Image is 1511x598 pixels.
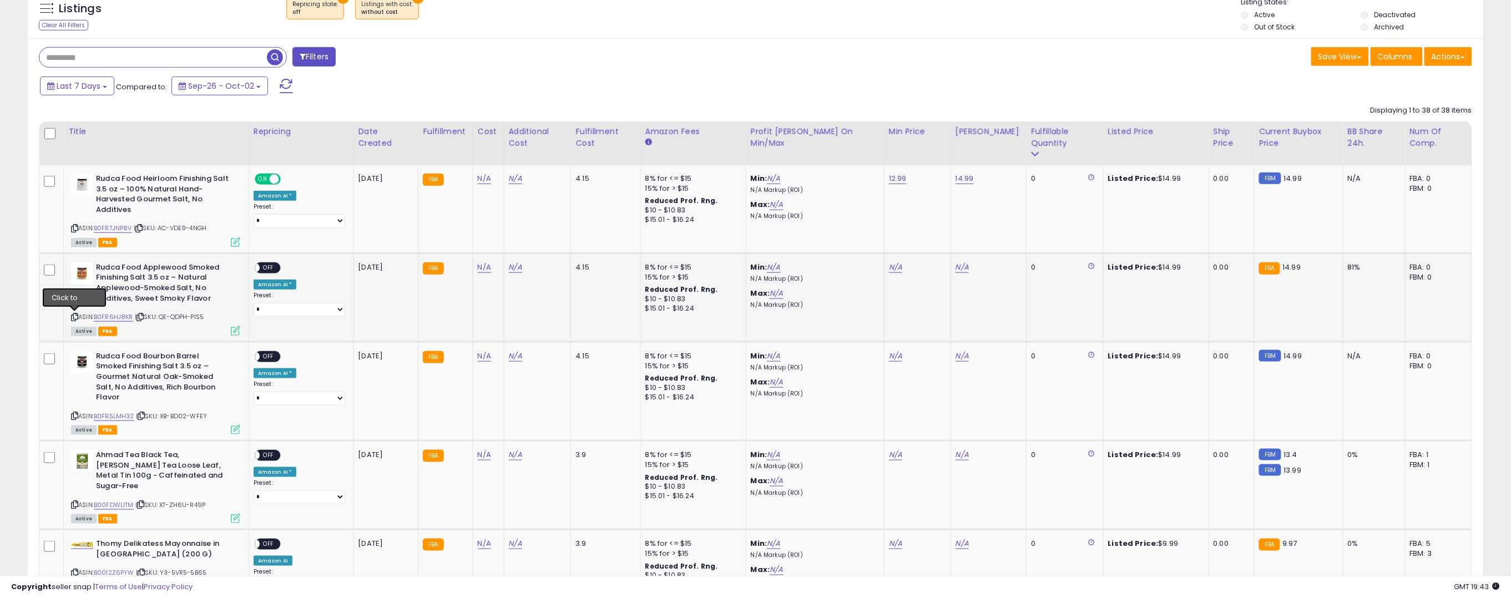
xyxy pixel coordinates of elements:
div: 0.00 [1214,262,1246,272]
span: FBA [98,425,117,435]
b: Listed Price: [1108,449,1159,460]
div: N/A [1348,174,1397,184]
a: N/A [478,173,491,184]
div: [DATE] [358,450,403,460]
div: 0% [1348,450,1397,460]
div: Min Price [889,126,946,138]
small: Amazon Fees. [645,138,652,148]
div: Listed Price [1108,126,1204,138]
span: 2025-10-10 19:43 GMT [1454,581,1500,592]
a: N/A [770,475,783,486]
a: N/A [509,538,522,549]
span: ON [256,175,270,184]
div: $14.99 [1108,174,1200,184]
div: [PERSON_NAME] [956,126,1022,138]
div: FBA: 0 [1410,351,1463,361]
b: Min: [751,449,767,460]
p: N/A Markup (ROI) [751,551,876,559]
div: $9.99 [1108,539,1200,549]
b: Rudca Food Bourbon Barrel Smoked Finishing Salt 3.5 oz – Gourmet Natural Oak-Smoked Salt, No Addi... [96,351,231,406]
b: Thomy Delikatess Mayonnaise in [GEOGRAPHIC_DATA] (200 G) [96,539,231,562]
label: Out of Stock [1254,22,1295,32]
span: All listings currently available for purchase on Amazon [71,425,97,435]
div: FBM: 0 [1410,184,1463,194]
a: Privacy Policy [144,581,193,592]
div: Date Created [358,126,414,149]
a: N/A [767,538,780,549]
a: N/A [767,262,780,273]
div: $10 - $10.83 [645,383,737,393]
span: FBA [98,238,117,247]
div: $14.99 [1108,262,1200,272]
button: Sep-26 - Oct-02 [171,77,268,95]
div: 8% for <= $15 [645,174,737,184]
b: Max: [751,377,770,387]
b: Max: [751,288,770,298]
img: 31xVRirM-2L._SL40_.jpg [71,351,93,373]
span: All listings currently available for purchase on Amazon [71,238,97,247]
div: $10 - $10.83 [645,482,737,491]
div: ASIN: [71,450,240,522]
p: N/A Markup (ROI) [751,364,876,372]
div: Preset: [254,479,345,504]
span: 14.99 [1283,262,1301,272]
a: N/A [767,449,780,460]
div: 0.00 [1214,539,1246,549]
div: 8% for <= $15 [645,450,737,460]
small: FBA [423,351,443,363]
b: Max: [751,475,770,486]
img: 31GiV+T8B-L._SL40_.jpg [71,174,93,196]
a: N/A [889,351,902,362]
span: FBA [98,327,117,336]
a: N/A [478,351,491,362]
span: All listings currently available for purchase on Amazon [71,514,97,524]
span: FBA [98,514,117,524]
div: BB Share 24h. [1348,126,1401,149]
div: 0 [1031,351,1095,361]
b: Reduced Prof. Rng. [645,373,718,383]
span: OFF [260,451,277,460]
div: Current Buybox Price [1259,126,1338,149]
div: 15% for > $15 [645,184,737,194]
p: N/A Markup (ROI) [751,212,876,220]
div: Additional Cost [509,126,567,149]
a: N/A [956,262,969,273]
a: N/A [509,173,522,184]
div: Ship Price [1214,126,1250,149]
div: 0% [1348,539,1397,549]
div: 3.9 [575,450,631,460]
div: 15% for > $15 [645,460,737,470]
div: FBM: 0 [1410,361,1463,371]
small: FBA [423,450,443,462]
div: N/A [1348,351,1397,361]
small: FBA [423,174,443,186]
div: $10 - $10.83 [645,206,737,215]
small: FBM [1259,449,1281,460]
div: 4.15 [575,351,631,361]
div: $15.01 - $16.24 [645,491,737,501]
div: Cost [478,126,499,138]
a: B0FR7JNP8V [94,224,132,233]
div: 0.00 [1214,351,1246,361]
div: 0 [1031,262,1095,272]
div: 0 [1031,174,1095,184]
button: Columns [1371,47,1423,66]
span: Sep-26 - Oct-02 [188,80,254,92]
div: 15% for > $15 [645,549,737,559]
span: | SKU: XT-ZH6U-R49P [135,500,205,509]
b: Reduced Prof. Rng. [645,285,718,294]
span: 13.99 [1284,465,1302,475]
span: Last 7 Days [57,80,100,92]
div: FBM: 1 [1410,460,1463,470]
label: Archived [1374,22,1404,32]
div: $14.99 [1108,450,1200,460]
small: FBA [423,262,443,275]
div: Amazon AI * [254,467,297,477]
span: OFF [260,263,277,272]
th: The percentage added to the cost of goods (COGS) that forms the calculator for Min & Max prices. [746,121,884,165]
span: 13.4 [1284,449,1298,460]
small: FBA [1259,262,1280,275]
a: N/A [509,351,522,362]
b: Listed Price: [1108,262,1159,272]
b: Min: [751,538,767,549]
